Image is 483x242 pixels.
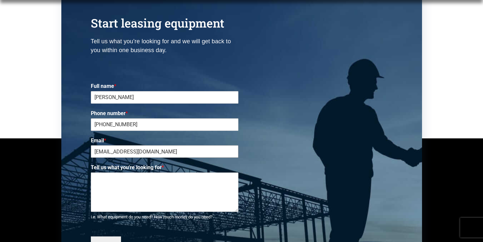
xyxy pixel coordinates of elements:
label: Phone number [91,110,238,117]
div: i.e. What equipment do you need? How much money do you need? [91,214,238,220]
label: Email [91,137,238,144]
label: Tell us what you're looking for [91,164,238,171]
h3: Start leasing equipment [91,16,238,30]
p: Tell us what you’re looking for and we will get back to you within one business day. [91,37,238,55]
label: Full name [91,83,238,90]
